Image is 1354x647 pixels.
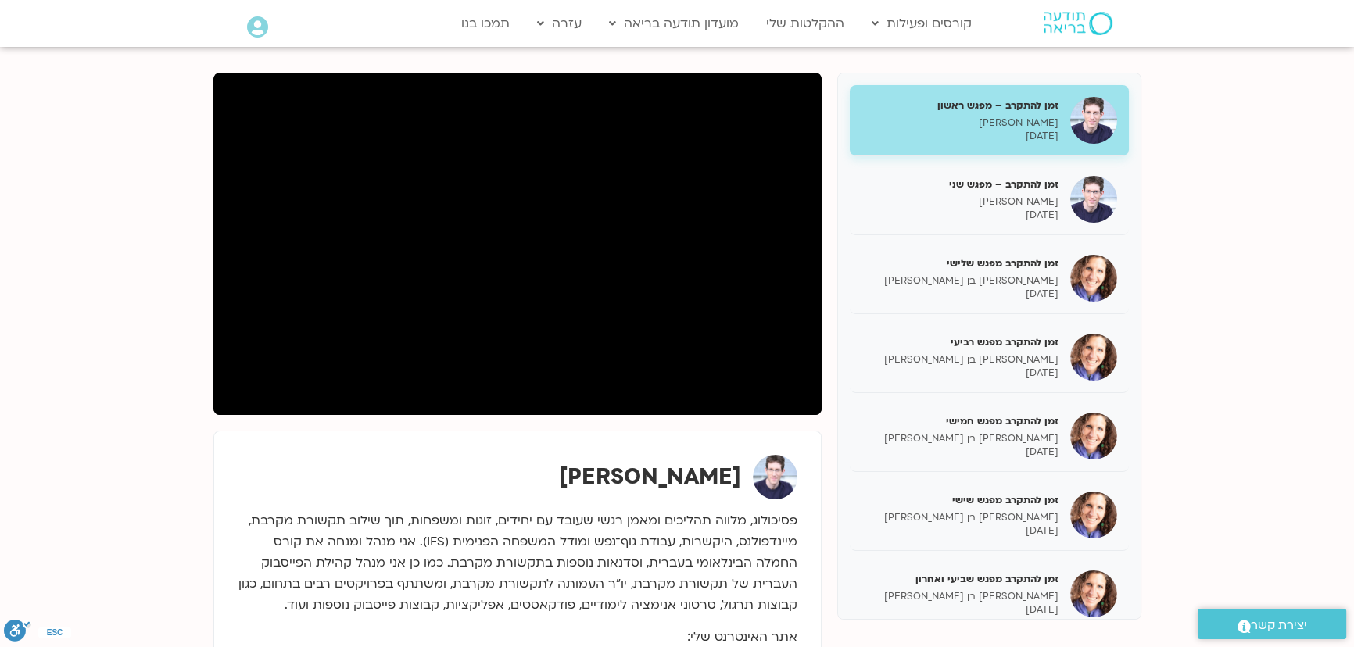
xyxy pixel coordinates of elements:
p: [DATE] [861,603,1058,617]
p: [DATE] [861,366,1058,380]
img: תודעה בריאה [1044,12,1112,35]
h5: זמן להתקרב מפגש שביעי ואחרון [861,572,1058,586]
p: [PERSON_NAME] בן [PERSON_NAME] [861,590,1058,603]
h5: זמן להתקרב – מפגש ראשון [861,98,1058,113]
img: זמן להתקרב מפגש שביעי ואחרון [1070,570,1117,617]
a: ההקלטות שלי [758,9,852,38]
img: זמן להתקרב – מפגש ראשון [1070,97,1117,144]
a: מועדון תודעה בריאה [601,9,747,38]
p: [PERSON_NAME] בן [PERSON_NAME] [861,353,1058,366]
p: [PERSON_NAME] [861,116,1058,130]
p: [DATE] [861,209,1058,222]
img: זמן להתקרב מפגש רביעי [1070,334,1117,381]
h5: זמן להתקרב מפגש שישי [861,493,1058,507]
p: [DATE] [861,130,1058,143]
a: תמכו בנו [453,9,518,38]
p: [DATE] [861,445,1058,459]
p: [DATE] [861,288,1058,301]
h5: זמן להתקרב – מפגש שני [861,177,1058,191]
p: [PERSON_NAME] בן [PERSON_NAME] [861,511,1058,524]
img: זמן להתקרב מפגש חמישי [1070,413,1117,459]
h5: זמן להתקרב מפגש שלישי [861,256,1058,270]
a: יצירת קשר [1198,609,1346,639]
p: [PERSON_NAME] [861,195,1058,209]
p: [PERSON_NAME] בן [PERSON_NAME] [861,274,1058,288]
img: זמן להתקרב – מפגש שני [1070,176,1117,223]
a: קורסים ופעילות [864,9,980,38]
img: זמן להתקרב מפגש שישי [1070,492,1117,538]
img: זמן להתקרב מפגש שלישי [1070,255,1117,302]
img: ערן טייכר [753,455,797,499]
h5: זמן להתקרב מפגש חמישי [861,414,1058,428]
p: פסיכולוג, מלווה תהליכים ומאמן רגשי שעובד עם יחידים, זוגות ומשפחות, תוך שילוב תקשורת מקרבת, מיינדפ... [238,510,797,616]
strong: [PERSON_NAME] [559,462,741,492]
p: [DATE] [861,524,1058,538]
p: [PERSON_NAME] בן [PERSON_NAME] [861,432,1058,445]
a: עזרה [529,9,589,38]
span: יצירת קשר [1251,615,1307,636]
h5: זמן להתקרב מפגש רביעי [861,335,1058,349]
